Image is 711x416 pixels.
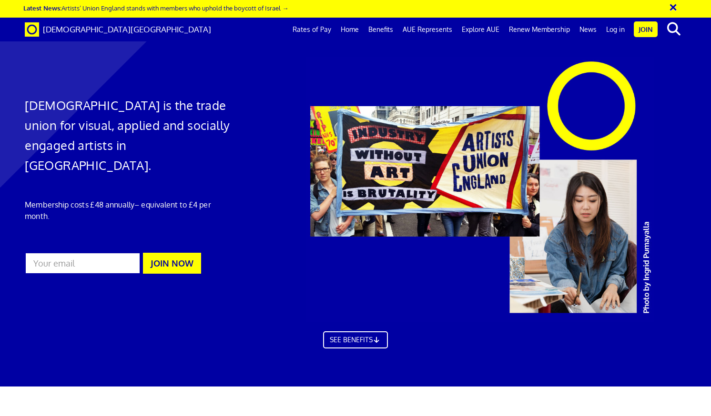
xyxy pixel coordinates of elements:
a: Join [634,21,658,37]
a: AUE Represents [398,18,457,41]
button: search [660,19,689,39]
h1: [DEMOGRAPHIC_DATA] is the trade union for visual, applied and socially engaged artists in [GEOGRA... [25,95,235,175]
a: Latest News:Artists’ Union England stands with members who uphold the boycott of Israel → [23,4,288,12]
input: Your email [25,252,141,274]
a: News [575,18,601,41]
a: Home [336,18,364,41]
p: Membership costs £48 annually – equivalent to £4 per month. [25,199,235,222]
a: Benefits [364,18,398,41]
span: [DEMOGRAPHIC_DATA][GEOGRAPHIC_DATA] [43,24,211,34]
a: Explore AUE [457,18,504,41]
button: JOIN NOW [143,253,201,274]
a: Log in [601,18,630,41]
a: Brand [DEMOGRAPHIC_DATA][GEOGRAPHIC_DATA] [18,18,218,41]
a: SEE BENEFITS [323,331,388,348]
a: Renew Membership [504,18,575,41]
strong: Latest News: [23,4,61,12]
a: Rates of Pay [288,18,336,41]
